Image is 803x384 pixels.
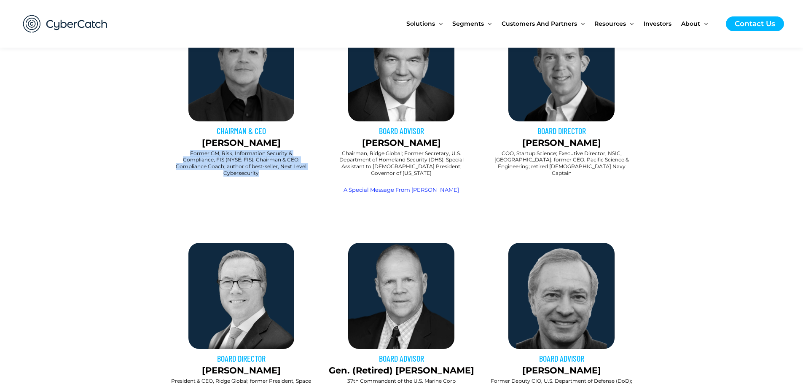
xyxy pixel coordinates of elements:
[325,353,477,364] h3: BOARD ADVISOR
[486,125,637,136] h3: BOARD DIRECTOR
[700,6,708,41] span: Menu Toggle
[325,136,477,150] p: [PERSON_NAME]
[726,16,784,31] a: Contact Us
[644,6,671,41] span: Investors
[344,186,459,193] a: A Special Message From [PERSON_NAME]
[486,136,637,150] p: [PERSON_NAME]
[166,353,317,364] h3: BOARD DIRECTOR
[325,364,477,377] p: Gen. (Retired) [PERSON_NAME]
[406,6,435,41] span: Solutions
[577,6,585,41] span: Menu Toggle
[644,6,681,41] a: Investors
[435,6,443,41] span: Menu Toggle
[681,6,700,41] span: About
[166,125,317,136] h3: CHAIRMAN & CEO
[484,6,491,41] span: Menu Toggle
[334,150,469,176] h2: Chairman, Ridge Global; Former Secretary, U.S. Department of Homeland Security (DHS); Special Ass...
[452,6,484,41] span: Segments
[166,364,317,377] p: [PERSON_NAME]
[626,6,634,41] span: Menu Toggle
[486,364,637,377] p: [PERSON_NAME]
[494,150,629,176] h2: COO, Startup Science; Executive Director, NSIC, [GEOGRAPHIC_DATA]; former CEO, Pacific Science & ...
[502,6,577,41] span: Customers and Partners
[166,136,317,150] p: [PERSON_NAME]
[174,150,309,176] h2: Former GM, Risk, Information Security & Compliance, FIS (NYSE: FIS); Chairman & CEO, Compliance C...
[325,125,477,136] h3: BOARD ADVISOR
[15,6,116,41] img: CyberCatch
[486,353,637,364] h3: BOARD ADVISOR
[594,6,626,41] span: Resources
[406,6,717,41] nav: Site Navigation: New Main Menu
